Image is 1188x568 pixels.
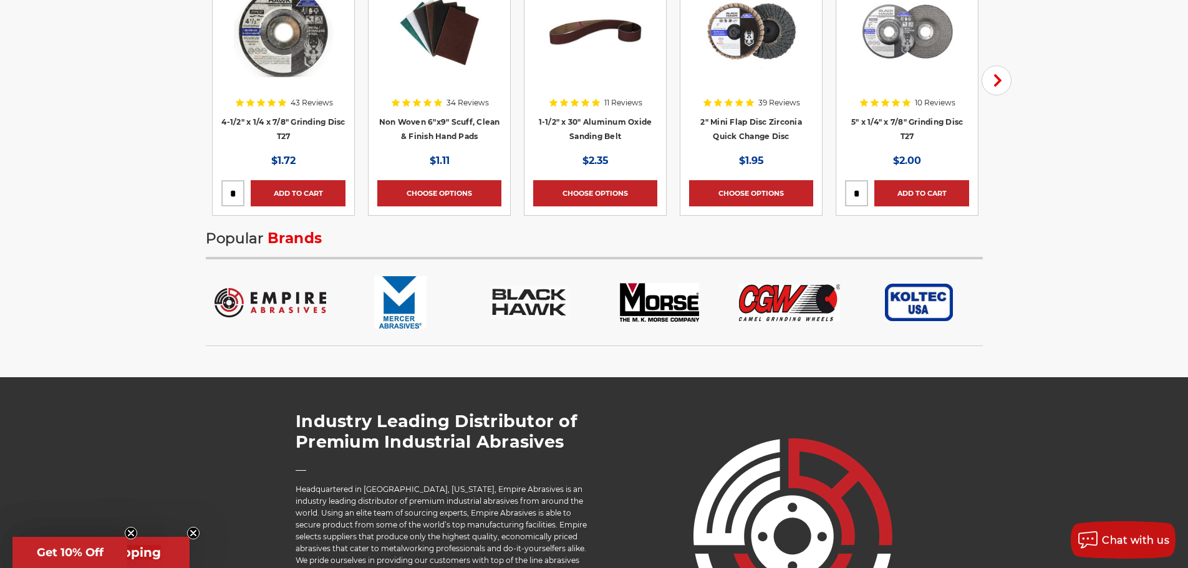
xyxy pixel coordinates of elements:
h2: Industry Leading Distributor of Premium Industrial Abrasives [296,411,587,452]
a: Choose Options [377,180,501,206]
button: Close teaser [125,527,137,539]
a: Add to Cart [874,180,969,206]
a: 1-1/2" x 30" Aluminum Oxide Sanding Belt [539,117,652,141]
img: Black Hawk [490,286,570,319]
a: 2" Mini Flap Disc Zirconia Quick Change Disc [700,117,802,141]
div: Get 10% OffClose teaser [12,537,127,568]
span: 11 Reviews [604,99,642,107]
img: Mercer [374,276,427,329]
a: 4-1/2" x 1/4 x 7/8" Grinding Disc T27 [221,117,345,141]
span: Popular [206,229,264,247]
button: Close teaser [187,527,200,539]
button: Chat with us [1071,521,1176,559]
span: Brands [268,229,322,247]
span: $2.35 [582,155,609,166]
img: Empire Abrasives [215,288,326,317]
span: 10 Reviews [915,99,955,107]
a: Choose Options [533,180,657,206]
span: $1.95 [739,155,764,166]
span: 39 Reviews [758,99,800,107]
button: Next [982,65,1012,95]
span: 43 Reviews [291,99,333,107]
div: Get Free ShippingClose teaser [12,537,190,568]
img: M.K. Morse [620,283,699,322]
span: Get 10% Off [37,546,104,559]
span: $1.11 [430,155,450,166]
span: $1.72 [271,155,296,166]
a: Choose Options [689,180,813,206]
a: Add to Cart [251,180,345,206]
img: CGW [739,284,840,321]
a: Non Woven 6"x9" Scuff, Clean & Finish Hand Pads [379,117,500,141]
span: $2.00 [893,155,921,166]
a: 5" x 1/4" x 7/8" Grinding Disc T27 [851,117,963,141]
span: 34 Reviews [447,99,489,107]
span: Chat with us [1102,534,1169,546]
img: Koltec USA [885,284,953,321]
